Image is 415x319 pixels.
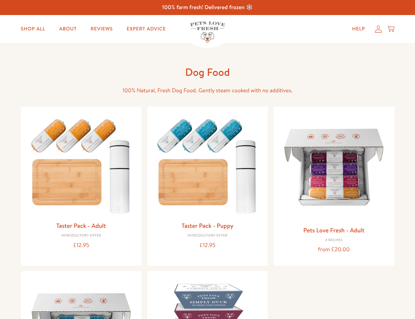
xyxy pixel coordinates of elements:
[85,22,118,36] a: Reviews
[153,234,262,238] div: Introductory Offer
[347,22,371,36] a: Help
[153,241,262,250] div: £12.95
[96,86,319,95] p: 100% Natural, Fresh Dog Food. Gently steam cooked with no additives.
[56,221,106,230] a: Taster Pack - Adult
[27,234,136,238] div: Introductory Offer
[96,65,319,79] h1: Dog Food
[279,112,388,222] img: Pets Love Fresh - Adult
[279,245,388,254] div: from £20.00
[190,21,225,43] img: Pets Love Fresh
[153,112,262,218] img: Taster Pack - Puppy
[303,226,364,234] a: Pets Love Fresh - Adult
[182,221,233,230] a: Taster Pack - Puppy
[121,22,171,36] a: Expert Advice
[15,22,51,36] a: Shop All
[54,22,82,36] a: About
[27,241,136,250] div: £12.95
[27,112,136,218] img: Taster Pack - Adult
[279,238,388,242] div: 4 Recipes
[380,286,408,312] iframe: Gorgias live chat messenger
